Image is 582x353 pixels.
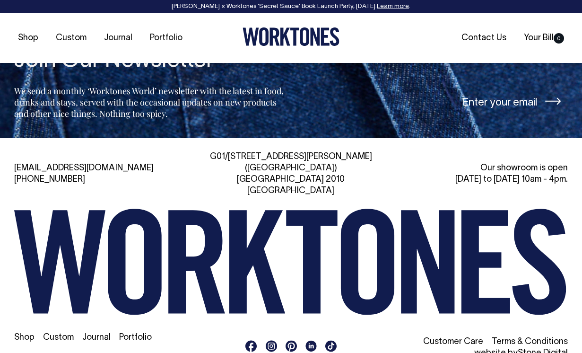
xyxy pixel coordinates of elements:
[43,334,74,342] a: Custom
[458,30,510,46] a: Contact Us
[82,334,111,342] a: Journal
[100,30,136,46] a: Journal
[52,30,90,46] a: Custom
[146,30,186,46] a: Portfolio
[423,338,483,346] a: Customer Care
[554,33,564,44] span: 0
[14,30,42,46] a: Shop
[393,163,568,185] div: Our showroom is open [DATE] to [DATE] 10am - 4pm.
[520,30,568,46] a: Your Bill0
[296,84,568,119] input: Enter your email
[203,151,378,197] div: G01/[STREET_ADDRESS][PERSON_NAME] ([GEOGRAPHIC_DATA]) [GEOGRAPHIC_DATA] 2010 [GEOGRAPHIC_DATA]
[492,338,568,346] a: Terms & Conditions
[14,85,287,119] p: We send a monthly ‘Worktones World’ newsletter with the latest in food, drinks and stays, served ...
[14,334,35,342] a: Shop
[14,164,154,172] a: [EMAIL_ADDRESS][DOMAIN_NAME]
[9,3,573,10] div: [PERSON_NAME] × Worktones ‘Secret Sauce’ Book Launch Party, [DATE]. .
[119,334,152,342] a: Portfolio
[14,176,85,184] a: [PHONE_NUMBER]
[377,4,409,9] a: Learn more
